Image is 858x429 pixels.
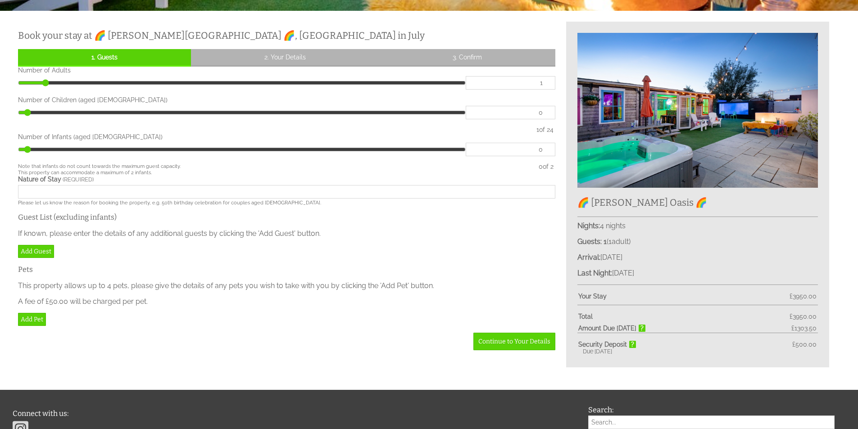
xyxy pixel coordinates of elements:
[18,163,530,176] small: Note that infants do not count towards the maximum guest capacity. This property can accommodate ...
[18,49,191,65] a: 1. Guests
[794,325,817,332] span: 1303.50
[790,293,817,300] span: £
[793,313,817,320] span: 3950.00
[577,221,600,230] strong: Nights:
[577,221,818,230] p: 4 nights
[604,237,631,246] span: ( )
[577,237,602,246] strong: Guests:
[18,176,555,183] label: Nature of Stay
[795,341,817,348] span: 500.00
[578,293,790,300] strong: Your Stay
[18,213,555,221] h3: Guest List (excluding infants)
[18,297,555,306] p: A fee of £50.00 will be charged per pet.
[18,265,555,274] h3: Pets
[536,126,539,133] span: 1
[18,67,555,74] label: Number of Adults
[577,253,818,262] p: [DATE]
[577,269,818,277] p: [DATE]
[18,30,555,41] h2: Book your stay at 🌈 [PERSON_NAME][GEOGRAPHIC_DATA] 🌈, [GEOGRAPHIC_DATA] in July
[577,197,818,208] h2: 🌈 [PERSON_NAME] Oasis 🌈
[604,237,607,246] strong: 1
[18,133,555,140] label: Number of Infants (aged [DEMOGRAPHIC_DATA])
[18,96,555,104] label: Number of Children (aged [DEMOGRAPHIC_DATA])
[793,293,817,300] span: 3950.00
[18,281,555,290] p: This property allows up to 4 pets, please give the details of any pets you wish to take with you ...
[18,245,54,258] a: Add Guest
[473,333,555,350] a: Continue to Your Details
[535,126,555,133] div: of 24
[191,49,379,65] a: 2. Your Details
[578,313,790,320] strong: Total
[792,341,817,348] span: £
[18,313,46,326] a: Add Pet
[608,237,612,246] span: 1
[577,33,818,187] img: An image of '🌈 Halula Oasis 🌈'
[537,163,555,176] div: of 2
[608,237,629,246] span: adult
[578,341,636,348] strong: Security Deposit
[13,409,572,418] h3: Connect with us:
[379,49,555,65] a: 3. Confirm
[578,325,645,332] strong: Amount Due [DATE]
[577,348,818,355] div: Due [DATE]
[790,313,817,320] span: £
[18,199,321,206] small: Please let us know the reason for booking the property, e.g. 50th birthday celebration for couple...
[577,269,612,277] strong: Last Night:
[539,163,543,170] span: 0
[588,406,835,414] h3: Search:
[18,229,555,238] p: If known, please enter the details of any additional guests by clicking the 'Add Guest' button.
[588,415,835,429] input: Search...
[791,325,817,332] span: £
[577,253,600,262] strong: Arrival:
